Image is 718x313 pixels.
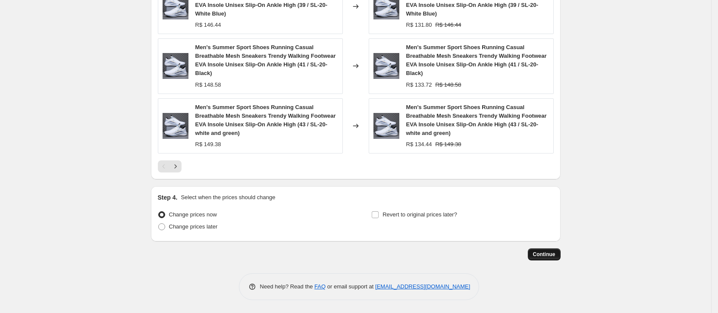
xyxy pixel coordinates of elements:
[406,44,547,76] span: Men's Summer Sport Shoes Running Casual Breathable Mesh Sneakers Trendy Walking Footwear EVA Inso...
[373,113,399,139] img: S9b8ce30609cc47c28adc042aded185cbn_80x.webp
[436,140,461,149] strike: R$ 149.38
[163,113,188,139] img: S9b8ce30609cc47c28adc042aded185cbn_80x.webp
[195,140,221,149] div: R$ 149.38
[375,283,470,290] a: [EMAIL_ADDRESS][DOMAIN_NAME]
[373,53,399,79] img: S9b8ce30609cc47c28adc042aded185cbn_80x.webp
[533,251,555,258] span: Continue
[406,21,432,29] div: R$ 131.80
[314,283,326,290] a: FAQ
[195,104,336,136] span: Men's Summer Sport Shoes Running Casual Breathable Mesh Sneakers Trendy Walking Footwear EVA Inso...
[436,81,461,89] strike: R$ 148.58
[195,21,221,29] div: R$ 146.44
[383,211,457,218] span: Revert to original prices later?
[163,53,188,79] img: S9b8ce30609cc47c28adc042aded185cbn_80x.webp
[169,160,182,172] button: Next
[326,283,375,290] span: or email support at
[528,248,561,260] button: Continue
[195,81,221,89] div: R$ 148.58
[158,193,178,202] h2: Step 4.
[406,104,547,136] span: Men's Summer Sport Shoes Running Casual Breathable Mesh Sneakers Trendy Walking Footwear EVA Inso...
[195,44,336,76] span: Men's Summer Sport Shoes Running Casual Breathable Mesh Sneakers Trendy Walking Footwear EVA Inso...
[406,140,432,149] div: R$ 134.44
[169,223,218,230] span: Change prices later
[260,283,315,290] span: Need help? Read the
[169,211,217,218] span: Change prices now
[436,21,461,29] strike: R$ 146.44
[181,193,275,202] p: Select when the prices should change
[158,160,182,172] nav: Pagination
[406,81,432,89] div: R$ 133.72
